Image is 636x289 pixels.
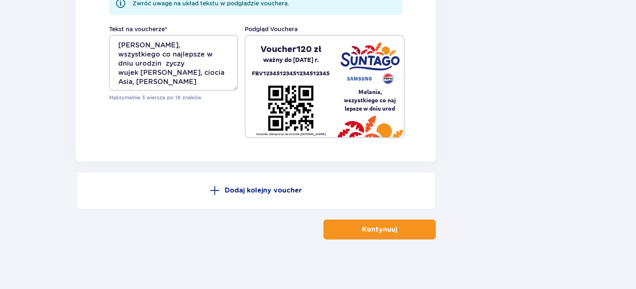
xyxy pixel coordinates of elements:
[256,132,326,136] p: Voucher zakupiony na stronie [DOMAIN_NAME]
[263,55,319,66] p: ważny do [DATE] r.
[340,42,400,84] img: Suntago - Samsung - Pepsi
[362,225,397,234] p: Kontynuuj
[261,44,321,55] p: Voucher 120 zł
[76,171,436,210] button: Dodaj kolejny voucher
[323,220,436,240] button: Kontynuuj
[225,186,302,195] p: Dodaj kolejny voucher
[245,25,298,33] p: Podgląd Vouchera
[109,25,167,33] label: Tekst na voucherze *
[109,94,238,101] p: Maksymalnie 3 wiersze po 18 znaków
[336,88,404,113] pre: Melania, wszystkiego co naj lepsze w dniu urod
[252,69,330,79] p: FBV12345123451234512345
[109,35,238,91] textarea: [PERSON_NAME], wszystkiego co najlepsze w dniu urodzin zyczy wujek [PERSON_NAME], ciocia Asia, [P...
